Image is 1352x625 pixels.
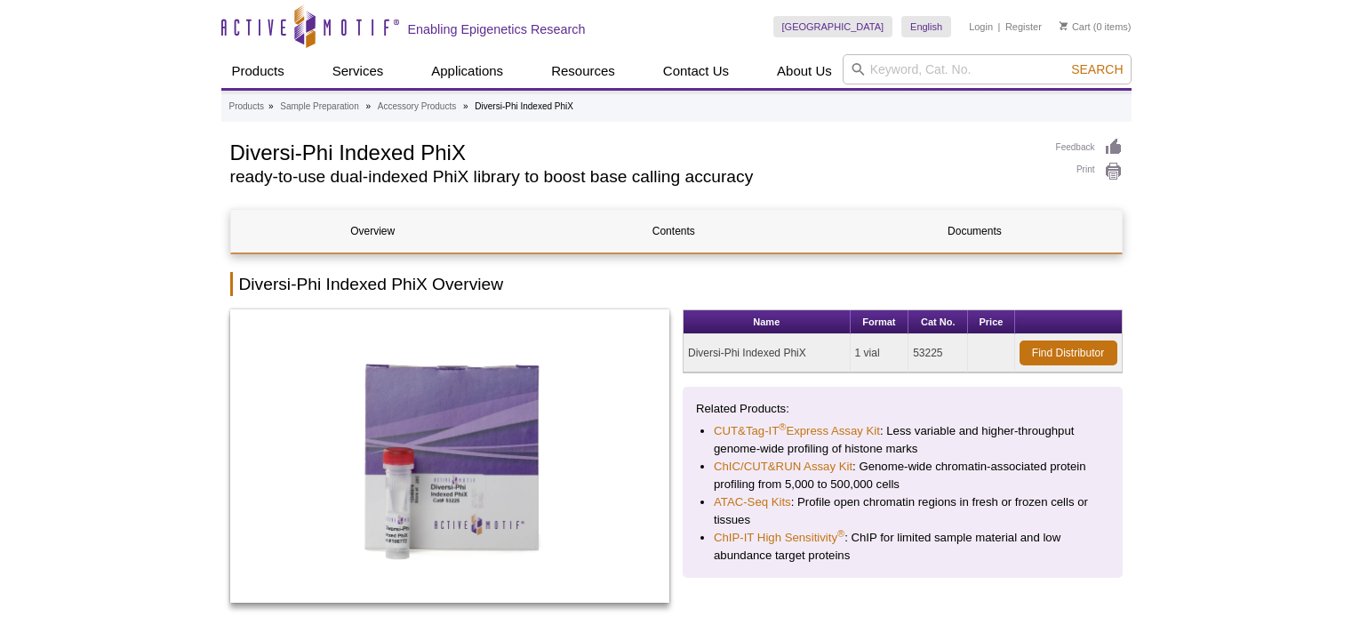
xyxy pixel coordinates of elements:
td: 53225 [908,334,968,373]
li: » [463,101,468,111]
input: Keyword, Cat. No. [843,54,1132,84]
img: Diversi-Phi Indexed PhiX [230,309,670,603]
a: ATAC-Seq Kits [714,493,791,511]
h2: Enabling Epigenetics Research [408,21,586,37]
a: Accessory Products [378,99,456,115]
a: Contents [532,210,815,252]
li: Diversi-Phi Indexed PhiX [475,101,573,111]
li: : Less variable and higher-throughput genome-wide profiling of histone marks [714,422,1092,458]
li: » [365,101,371,111]
td: 1 vial [851,334,909,373]
a: Services [322,54,395,88]
a: Products [221,54,295,88]
a: Sample Preparation [280,99,358,115]
th: Cat No. [908,310,968,334]
p: Related Products: [696,400,1109,418]
a: Cart [1060,20,1091,33]
h2: Diversi-Phi Indexed PhiX Overview [230,272,1123,296]
a: Applications [420,54,514,88]
td: Diversi-Phi Indexed PhiX [684,334,851,373]
a: Feedback [1056,138,1123,157]
h1: Diversi-Phi Indexed PhiX [230,138,1038,164]
a: About Us [766,54,843,88]
th: Name [684,310,851,334]
sup: ® [837,528,844,539]
li: : Genome-wide chromatin-associated protein profiling from 5,000 to 500,000 cells [714,458,1092,493]
a: CUT&Tag-IT®Express Assay Kit [714,422,880,440]
img: Your Cart [1060,21,1068,30]
li: | [998,16,1001,37]
button: Search [1066,61,1128,77]
a: English [901,16,951,37]
li: » [268,101,274,111]
li: : Profile open chromatin regions in fresh or frozen cells or tissues [714,493,1092,529]
sup: ® [779,421,786,432]
a: Print [1056,162,1123,181]
h2: ready-to-use dual-indexed PhiX library to boost base calling accuracy [230,169,1038,185]
a: Products [229,99,264,115]
a: Login [969,20,993,33]
a: Documents [833,210,1116,252]
a: Register [1005,20,1042,33]
a: Overview [231,210,515,252]
th: Format [851,310,909,334]
a: ChIP-IT High Sensitivity® [714,529,844,547]
a: Contact Us [652,54,740,88]
a: [GEOGRAPHIC_DATA] [773,16,893,37]
span: Search [1071,62,1123,76]
li: (0 items) [1060,16,1132,37]
a: Resources [540,54,626,88]
th: Price [968,310,1014,334]
a: Find Distributor [1020,341,1117,365]
a: ChIC/CUT&RUN Assay Kit [714,458,852,476]
li: : ChIP for limited sample material and low abundance target proteins [714,529,1092,565]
